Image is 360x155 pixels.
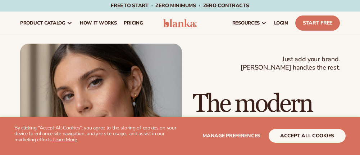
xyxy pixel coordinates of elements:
span: Free to start · ZERO minimums · ZERO contracts [111,2,249,9]
p: By clicking "Accept All Cookies", you agree to the storing of cookies on your device to enhance s... [14,125,180,143]
a: LOGIN [270,12,292,35]
span: pricing [124,20,143,26]
button: accept all cookies [269,129,346,143]
span: Just add your brand. [PERSON_NAME] handles the rest. [241,55,340,72]
a: Start Free [295,15,340,31]
a: product catalog [17,12,76,35]
a: Learn More [53,136,77,143]
img: logo [163,19,197,27]
button: Manage preferences [202,129,260,143]
span: How It Works [80,20,117,26]
a: How It Works [76,12,120,35]
span: LOGIN [274,20,288,26]
a: pricing [120,12,146,35]
span: Manage preferences [202,132,260,139]
span: resources [232,20,260,26]
a: resources [229,12,270,35]
span: product catalog [20,20,65,26]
